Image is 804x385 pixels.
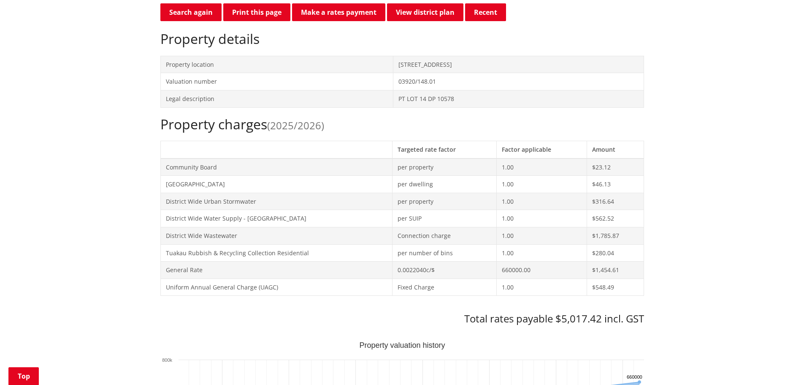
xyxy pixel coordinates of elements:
[496,227,587,244] td: 1.00
[496,141,587,158] th: Factor applicable
[587,158,644,176] td: $23.12
[160,262,393,279] td: General Rate
[393,193,496,210] td: per property
[765,350,796,380] iframe: Messenger Launcher
[587,244,644,262] td: $280.04
[160,116,644,132] h2: Property charges
[587,279,644,296] td: $548.49
[627,374,642,380] text: 660000
[393,227,496,244] td: Connection charge
[267,118,324,132] span: (2025/2026)
[387,3,463,21] a: View district plan
[496,193,587,210] td: 1.00
[160,176,393,193] td: [GEOGRAPHIC_DATA]
[292,3,385,21] a: Make a rates payment
[160,31,644,47] h2: Property details
[393,176,496,193] td: per dwelling
[160,313,644,325] h3: Total rates payable $5,017.42 incl. GST
[8,367,39,385] a: Top
[465,3,506,21] button: Recent
[160,90,393,107] td: Legal description
[393,210,496,227] td: per SUIP
[393,158,496,176] td: per property
[496,262,587,279] td: 660000.00
[359,341,445,350] text: Property valuation history
[160,210,393,227] td: District Wide Water Supply - [GEOGRAPHIC_DATA]
[160,193,393,210] td: District Wide Urban Stormwater
[587,262,644,279] td: $1,454.61
[160,158,393,176] td: Community Board
[587,227,644,244] td: $1,785.87
[160,279,393,296] td: Uniform Annual General Charge (UAGC)
[223,3,290,21] button: Print this page
[496,244,587,262] td: 1.00
[587,193,644,210] td: $316.64
[160,3,222,21] a: Search again
[496,176,587,193] td: 1.00
[393,56,644,73] td: [STREET_ADDRESS]
[393,73,644,90] td: 03920/148.01
[160,56,393,73] td: Property location
[160,244,393,262] td: Tuakau Rubbish & Recycling Collection Residential
[160,73,393,90] td: Valuation number
[393,244,496,262] td: per number of bins
[393,90,644,107] td: PT LOT 14 DP 10578
[160,227,393,244] td: District Wide Wastewater
[496,279,587,296] td: 1.00
[637,380,641,384] path: Sunday, Jun 30, 12:00, 660,000. Capital Value.
[162,358,172,363] text: 800k
[393,141,496,158] th: Targeted rate factor
[587,141,644,158] th: Amount
[496,210,587,227] td: 1.00
[393,279,496,296] td: Fixed Charge
[587,176,644,193] td: $46.13
[393,262,496,279] td: 0.0022040c/$
[496,158,587,176] td: 1.00
[587,210,644,227] td: $562.52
